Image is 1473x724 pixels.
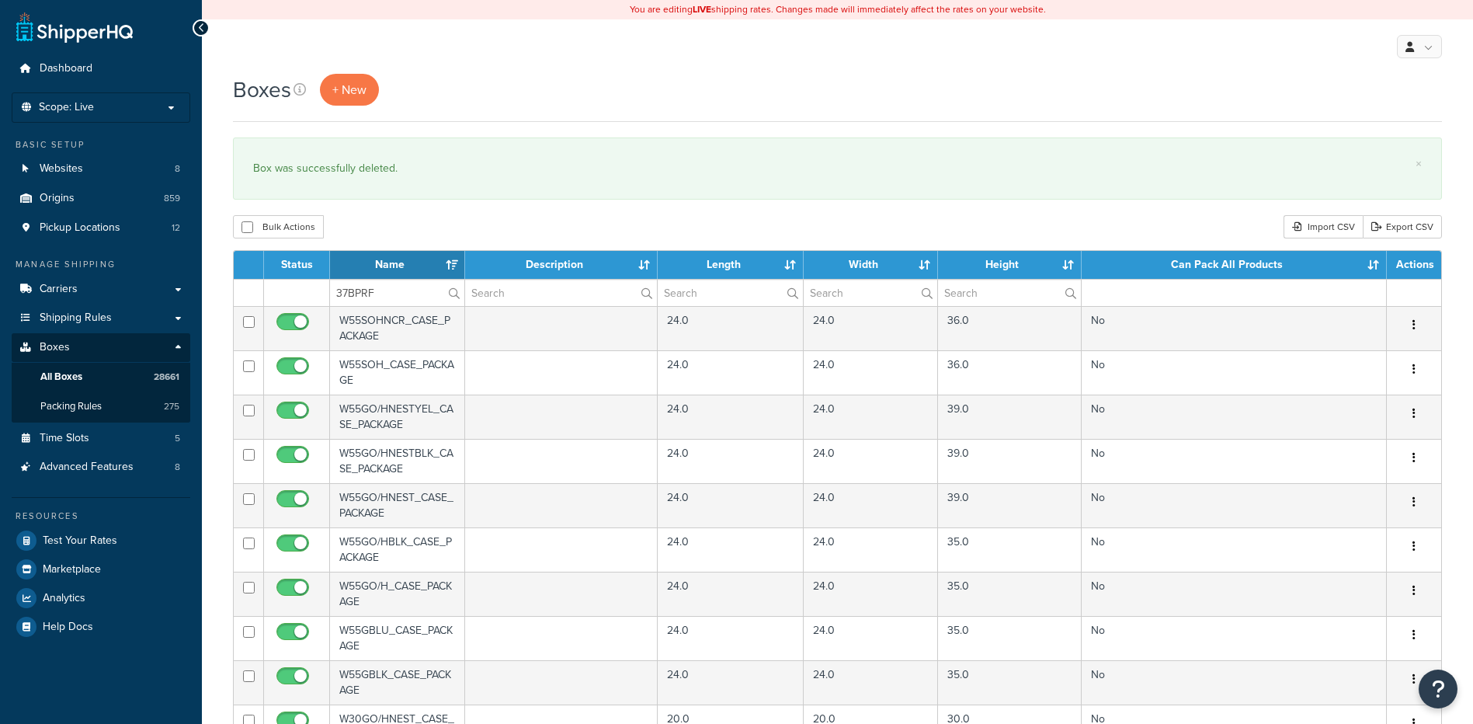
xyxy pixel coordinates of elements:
[804,439,939,483] td: 24.0
[40,192,75,205] span: Origins
[12,275,190,304] a: Carriers
[804,527,939,572] td: 24.0
[804,251,939,279] th: Width : activate to sort column ascending
[938,306,1081,350] td: 36.0
[12,424,190,453] a: Time Slots 5
[938,616,1081,660] td: 35.0
[39,101,94,114] span: Scope: Live
[12,584,190,612] a: Analytics
[658,251,803,279] th: Length : activate to sort column ascending
[1419,670,1457,708] button: Open Resource Center
[12,333,190,422] li: Boxes
[938,660,1081,705] td: 35.0
[1082,660,1387,705] td: No
[1082,616,1387,660] td: No
[938,280,1080,306] input: Search
[1082,395,1387,439] td: No
[12,184,190,213] a: Origins 859
[40,371,82,384] span: All Boxes
[40,432,89,445] span: Time Slots
[1082,251,1387,279] th: Can Pack All Products : activate to sort column ascending
[330,251,465,279] th: Name : activate to sort column ascending
[233,215,324,238] button: Bulk Actions
[12,155,190,183] li: Websites
[330,350,465,395] td: W55SOH_CASE_PACKAGE
[12,363,190,392] li: All Boxes
[1284,215,1363,238] div: Import CSV
[1082,350,1387,395] td: No
[465,280,658,306] input: Search
[330,527,465,572] td: W55GO/HBLK_CASE_PACKAGE
[12,424,190,453] li: Time Slots
[43,621,93,634] span: Help Docs
[175,461,180,474] span: 8
[40,221,120,235] span: Pickup Locations
[12,613,190,641] a: Help Docs
[12,304,190,332] a: Shipping Rules
[330,306,465,350] td: W55SOHNCR_CASE_PACKAGE
[164,192,180,205] span: 859
[1416,158,1422,170] a: ×
[175,432,180,445] span: 5
[804,306,939,350] td: 24.0
[330,395,465,439] td: W55GO/HNESTYEL_CASE_PACKAGE
[804,395,939,439] td: 24.0
[658,616,803,660] td: 24.0
[804,280,938,306] input: Search
[1082,572,1387,616] td: No
[154,371,179,384] span: 28661
[330,280,464,306] input: Search
[330,483,465,527] td: W55GO/HNEST_CASE_PACKAGE
[12,184,190,213] li: Origins
[658,395,803,439] td: 24.0
[1082,306,1387,350] td: No
[43,534,117,548] span: Test Your Rates
[1082,483,1387,527] td: No
[938,572,1081,616] td: 35.0
[12,392,190,421] a: Packing Rules 275
[1082,439,1387,483] td: No
[12,54,190,83] a: Dashboard
[40,400,102,413] span: Packing Rules
[330,439,465,483] td: W55GO/HNESTBLK_CASE_PACKAGE
[12,555,190,583] a: Marketplace
[12,214,190,242] li: Pickup Locations
[12,453,190,482] a: Advanced Features 8
[12,138,190,151] div: Basic Setup
[332,81,367,99] span: + New
[43,592,85,605] span: Analytics
[658,439,803,483] td: 24.0
[175,162,180,176] span: 8
[40,312,112,325] span: Shipping Rules
[40,162,83,176] span: Websites
[658,306,803,350] td: 24.0
[164,400,179,413] span: 275
[12,333,190,362] a: Boxes
[12,527,190,555] a: Test Your Rates
[1363,215,1442,238] a: Export CSV
[40,341,70,354] span: Boxes
[804,572,939,616] td: 24.0
[658,350,803,395] td: 24.0
[12,214,190,242] a: Pickup Locations 12
[465,251,658,279] th: Description : activate to sort column ascending
[40,62,92,75] span: Dashboard
[172,221,180,235] span: 12
[330,660,465,705] td: W55GBLK_CASE_PACKAGE
[938,439,1081,483] td: 39.0
[12,453,190,482] li: Advanced Features
[16,12,133,43] a: ShipperHQ Home
[12,155,190,183] a: Websites 8
[938,350,1081,395] td: 36.0
[804,616,939,660] td: 24.0
[330,616,465,660] td: W55GBLU_CASE_PACKAGE
[658,572,803,616] td: 24.0
[43,563,101,576] span: Marketplace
